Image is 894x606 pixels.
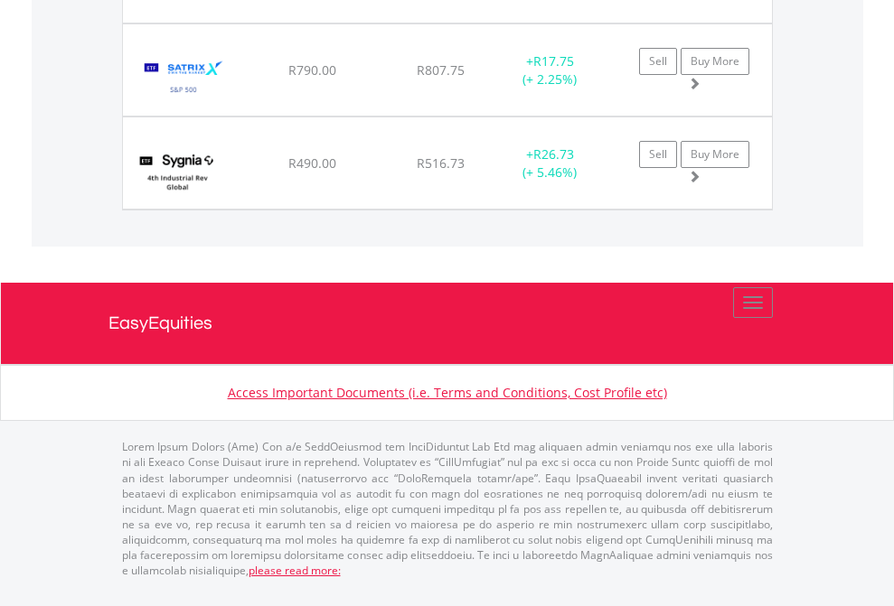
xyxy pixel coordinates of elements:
img: TFSA.SYG4IR.png [132,140,223,204]
a: Access Important Documents (i.e. Terms and Conditions, Cost Profile etc) [228,384,667,401]
p: Lorem Ipsum Dolors (Ame) Con a/e SeddOeiusmod tem InciDiduntut Lab Etd mag aliquaen admin veniamq... [122,439,773,578]
a: Buy More [681,48,749,75]
span: R490.00 [288,154,336,172]
span: R26.73 [533,145,574,163]
span: R790.00 [288,61,336,79]
div: + (+ 5.46%) [494,145,607,182]
a: EasyEquities [108,283,786,364]
span: R807.75 [417,61,465,79]
span: R516.73 [417,154,465,172]
a: Sell [639,48,677,75]
div: + (+ 2.25%) [494,52,607,89]
img: TFSA.STX500.png [132,47,236,111]
span: R17.75 [533,52,574,70]
a: please read more: [249,563,341,578]
a: Buy More [681,141,749,168]
a: Sell [639,141,677,168]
